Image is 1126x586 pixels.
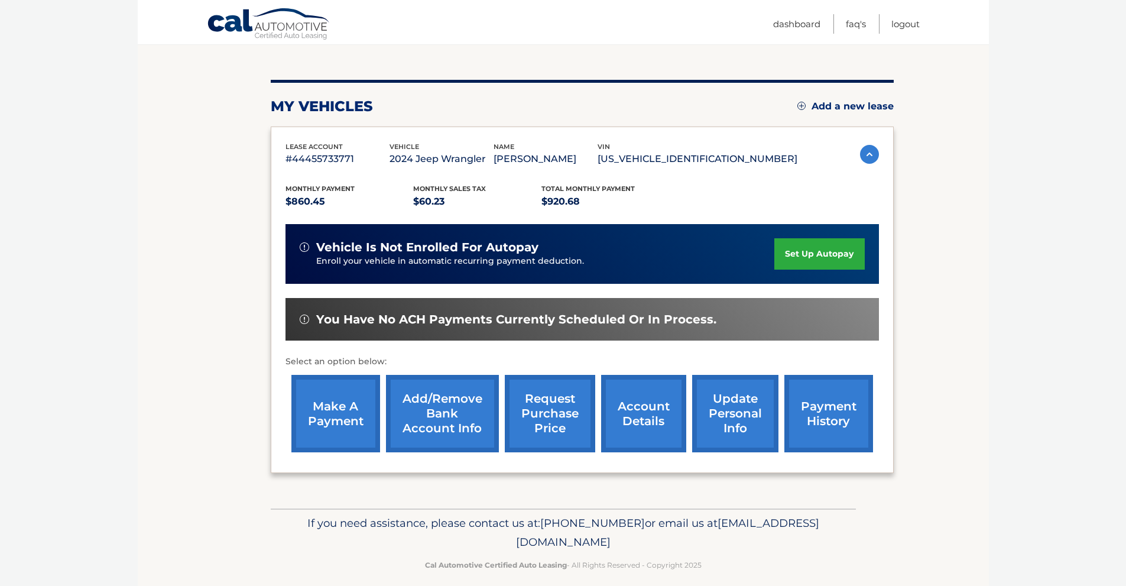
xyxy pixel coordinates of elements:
span: Monthly sales Tax [413,184,486,193]
h2: my vehicles [271,98,373,115]
span: [EMAIL_ADDRESS][DOMAIN_NAME] [516,516,819,549]
span: Monthly Payment [285,184,355,193]
p: Select an option below: [285,355,879,369]
a: Dashboard [773,14,820,34]
span: [PHONE_NUMBER] [540,516,645,530]
a: Logout [891,14,920,34]
a: Add a new lease [797,101,894,112]
a: update personal info [692,375,778,452]
span: name [494,143,514,151]
a: Cal Automotive [207,8,331,42]
p: $60.23 [413,193,541,210]
a: make a payment [291,375,380,452]
a: account details [601,375,686,452]
p: If you need assistance, please contact us at: or email us at [278,514,848,552]
p: Enroll your vehicle in automatic recurring payment deduction. [316,255,775,268]
p: [PERSON_NAME] [494,151,598,167]
img: add.svg [797,102,806,110]
span: vehicle is not enrolled for autopay [316,240,538,255]
p: $860.45 [285,193,414,210]
img: alert-white.svg [300,242,309,252]
a: set up autopay [774,238,864,270]
p: - All Rights Reserved - Copyright 2025 [278,559,848,571]
img: alert-white.svg [300,315,309,324]
span: Total Monthly Payment [541,184,635,193]
span: vin [598,143,610,151]
p: #44455733771 [285,151,390,167]
a: payment history [784,375,873,452]
span: vehicle [390,143,419,151]
img: accordion-active.svg [860,145,879,164]
a: request purchase price [505,375,595,452]
p: $920.68 [541,193,670,210]
a: FAQ's [846,14,866,34]
a: Add/Remove bank account info [386,375,499,452]
p: 2024 Jeep Wrangler [390,151,494,167]
span: You have no ACH payments currently scheduled or in process. [316,312,716,327]
span: lease account [285,143,343,151]
strong: Cal Automotive Certified Auto Leasing [425,561,567,569]
p: [US_VEHICLE_IDENTIFICATION_NUMBER] [598,151,797,167]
